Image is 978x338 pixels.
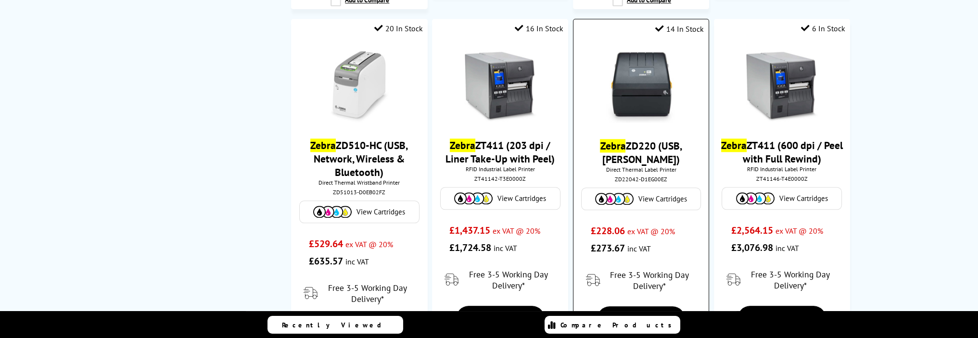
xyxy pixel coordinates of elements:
[308,238,343,250] span: £529.64
[282,321,391,329] span: Recently Viewed
[597,306,685,331] a: View
[356,207,405,216] span: View Cartridges
[461,269,556,291] span: Free 3-5 Working Day Delivery*
[494,243,517,253] span: inc VAT
[719,165,845,173] span: RFID Industrial Label Printer
[456,306,545,331] a: View
[655,24,704,34] div: 14 In Stock
[603,269,696,291] span: Free 3-5 Working Day Delivery*
[454,192,493,204] img: Cartridges
[545,316,680,334] a: Compare Products
[591,225,625,237] span: £228.06
[727,192,837,204] a: View Cartridges
[586,193,695,205] a: View Cartridges
[323,50,395,122] img: zebra-ZD510-HC-left-side-small.jpg
[721,175,843,182] div: ZT41146-T4E0000Z
[627,226,675,236] span: ex VAT @ 20%
[267,316,403,334] a: Recently Viewed
[779,194,828,203] span: View Cartridges
[591,242,625,254] span: £273.67
[627,244,651,253] span: inc VAT
[310,138,336,152] mark: Zebra
[296,179,422,186] span: Direct Thermal Wristband Printer
[581,175,701,183] div: ZD22042-D1EG00EZ
[746,50,818,122] img: zebra-zt411-right-small.jpg
[449,241,491,254] span: £1,724.58
[560,321,677,329] span: Compare Products
[743,269,838,291] span: Free 3-5 Working Day Delivery*
[638,194,687,203] span: View Cartridges
[310,138,408,179] a: ZebraZD510-HC (USB, Network, Wireless & Bluetooth)
[578,166,704,173] span: Direct Thermal Label Printer
[600,139,682,166] a: ZebraZD220 (USB, [PERSON_NAME])
[437,261,563,299] div: modal_delivery
[801,24,845,33] div: 6 In Stock
[600,139,625,152] mark: Zebra
[578,262,704,299] div: modal_delivery
[298,188,420,196] div: ZD51013-D0EB02FZ
[731,224,773,237] span: £2,564.15
[493,226,540,236] span: ex VAT @ 20%
[345,257,368,266] span: inc VAT
[449,224,490,237] span: £1,437.15
[721,138,843,165] a: ZebraZT411 (600 dpi / Peel with Full Rewind)
[345,239,393,249] span: ex VAT @ 20%
[775,226,823,236] span: ex VAT @ 20%
[308,255,343,267] span: £635.57
[605,50,677,123] img: zebra-ZD200-series-front-small.jpg
[439,175,561,182] div: ZT41142-T3E0000Z
[721,138,747,152] mark: Zebra
[320,282,415,304] span: Free 3-5 Working Day Delivery*
[737,306,826,331] a: View
[313,206,352,218] img: Cartridges
[437,165,563,173] span: RFID Industrial Label Printer
[719,261,845,299] div: modal_delivery
[305,206,414,218] a: View Cartridges
[775,243,799,253] span: inc VAT
[296,275,422,312] div: modal_delivery
[445,138,555,165] a: ZebraZT411 (203 dpi / Liner Take-Up with Peel)
[731,241,773,254] span: £3,076.98
[450,138,475,152] mark: Zebra
[445,192,555,204] a: View Cartridges
[464,50,536,122] img: zebra-zt411-right-small.jpg
[374,24,423,33] div: 20 In Stock
[497,194,546,203] span: View Cartridges
[515,24,563,33] div: 16 In Stock
[736,192,775,204] img: Cartridges
[595,193,634,205] img: Cartridges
